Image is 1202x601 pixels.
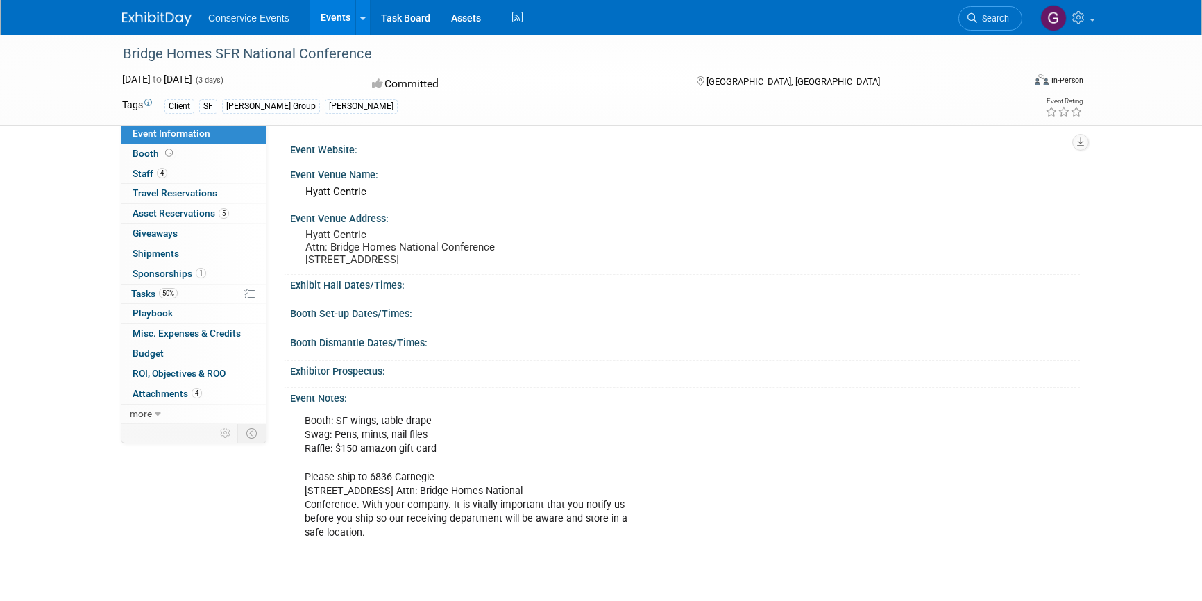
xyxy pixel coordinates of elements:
a: Tasks50% [121,285,266,304]
div: [PERSON_NAME] Group [222,99,320,114]
span: Booth not reserved yet [162,148,176,158]
a: Budget [121,344,266,364]
div: Client [164,99,194,114]
span: Playbook [133,307,173,319]
span: Sponsorships [133,268,206,279]
span: [DATE] [DATE] [122,74,192,85]
div: Event Website: [290,139,1080,157]
a: Search [958,6,1022,31]
span: Misc. Expenses & Credits [133,328,241,339]
span: Search [977,13,1009,24]
pre: Hyatt Centric Attn: Bridge Homes National Conference [STREET_ADDRESS] [305,228,604,266]
div: Event Venue Address: [290,208,1080,226]
span: Booth [133,148,176,159]
span: Conservice Events [208,12,289,24]
span: Shipments [133,248,179,259]
div: Booth Dismantle Dates/Times: [290,332,1080,350]
img: ExhibitDay [122,12,192,26]
span: Travel Reservations [133,187,217,198]
a: Travel Reservations [121,184,266,203]
div: Exhibitor Prospectus: [290,361,1080,378]
img: Gayle Reese [1040,5,1067,31]
span: 4 [157,168,167,178]
div: Committed [368,72,675,96]
span: (3 days) [194,76,223,85]
span: 50% [159,288,178,298]
a: Shipments [121,244,266,264]
div: Event Rating [1045,98,1083,105]
img: Format-Inperson.png [1035,74,1049,85]
a: Sponsorships1 [121,264,266,284]
span: Event Information [133,128,210,139]
div: [PERSON_NAME] [325,99,398,114]
a: ROI, Objectives & ROO [121,364,266,384]
span: [GEOGRAPHIC_DATA], [GEOGRAPHIC_DATA] [706,76,880,87]
span: Giveaways [133,228,178,239]
div: Hyatt Centric [300,181,1069,203]
div: Exhibit Hall Dates/Times: [290,275,1080,292]
div: SF [199,99,217,114]
span: ROI, Objectives & ROO [133,368,226,379]
td: Personalize Event Tab Strip [214,424,238,442]
span: 1 [196,268,206,278]
span: 4 [192,388,202,398]
div: In-Person [1051,75,1083,85]
td: Tags [122,98,152,114]
span: to [151,74,164,85]
span: 5 [219,208,229,219]
a: Misc. Expenses & Credits [121,324,266,344]
a: more [121,405,266,424]
a: Playbook [121,304,266,323]
a: Attachments4 [121,384,266,404]
a: Event Information [121,124,266,144]
a: Giveaways [121,224,266,244]
td: Toggle Event Tabs [238,424,266,442]
span: Staff [133,168,167,179]
div: Bridge Homes SFR National Conference [118,42,1001,67]
span: more [130,408,152,419]
span: Asset Reservations [133,208,229,219]
div: Event Venue Name: [290,164,1080,182]
div: Booth: SF wings, table drape Swag: Pens, mints, nail files Raffle: $150 amazon gift card Please s... [295,407,926,547]
div: Booth Set-up Dates/Times: [290,303,1080,321]
a: Staff4 [121,164,266,184]
span: Attachments [133,388,202,399]
div: Event Format [940,72,1083,93]
a: Booth [121,144,266,164]
div: Event Notes: [290,388,1080,405]
span: Tasks [131,288,178,299]
a: Asset Reservations5 [121,204,266,223]
span: Budget [133,348,164,359]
